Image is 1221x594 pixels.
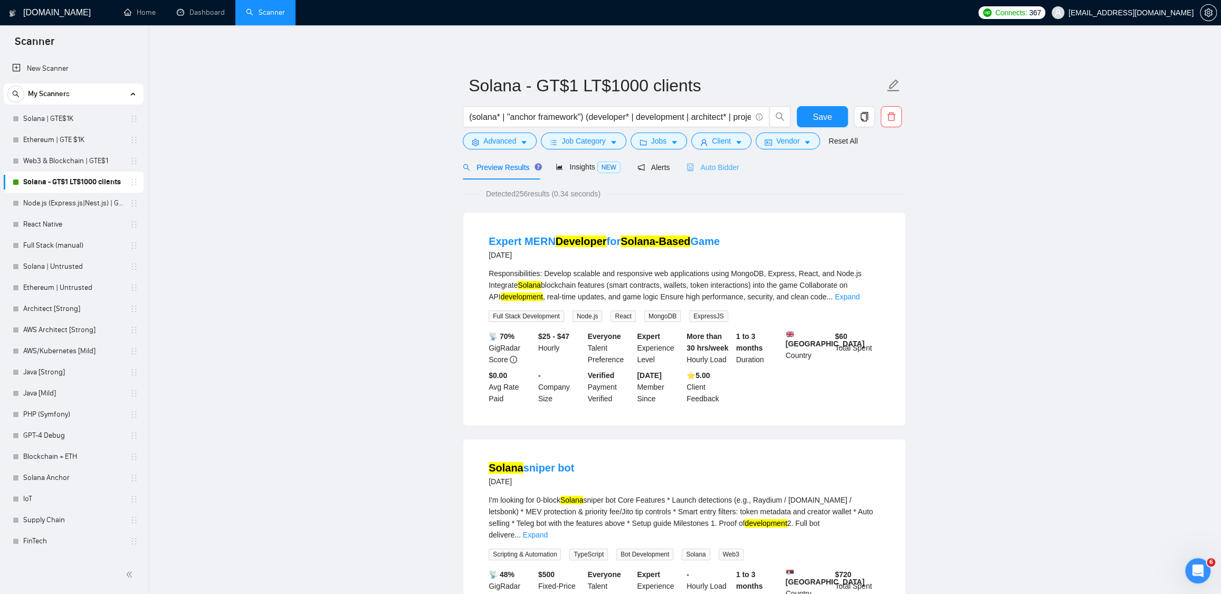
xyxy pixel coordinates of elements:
[736,332,763,352] b: 1 to 3 months
[479,188,608,200] span: Detected 256 results (0.34 seconds)
[489,475,574,488] div: [DATE]
[23,277,123,298] a: Ethereum | Untrusted
[686,163,739,172] span: Auto Bidder
[469,110,751,124] input: Search Freelance Jobs...
[776,135,799,147] span: Vendor
[23,552,123,573] a: MVP
[514,531,521,539] span: ...
[489,462,523,474] mark: Solana
[8,90,24,98] span: search
[637,163,670,172] span: Alerts
[786,569,865,586] b: [GEOGRAPHIC_DATA]
[588,332,621,341] b: Everyone
[686,332,728,352] b: More than 30 hrs/week
[130,220,138,229] span: holder
[1054,9,1062,16] span: user
[770,112,790,121] span: search
[616,549,673,560] span: Bot Development
[833,331,882,365] div: Total Spent
[569,549,608,560] span: TypeScript
[463,163,539,172] span: Preview Results
[784,331,833,365] div: Country
[130,347,138,355] span: holder
[651,135,667,147] span: Jobs
[769,106,790,127] button: search
[489,310,564,322] span: Full Stack Development
[835,332,847,341] b: $ 60
[588,371,615,380] b: Verified
[130,115,138,123] span: holder
[640,138,647,146] span: folder
[786,569,794,576] img: 🇷🇸
[4,58,144,79] li: New Scanner
[246,8,285,17] a: searchScanner
[130,474,138,482] span: holder
[9,5,16,22] img: logo
[520,138,528,146] span: caret-down
[130,241,138,250] span: holder
[489,249,720,261] div: [DATE]
[765,138,772,146] span: idcard
[533,162,543,172] div: Tooltip anchor
[686,371,710,380] b: ⭐️ 5.00
[854,106,875,127] button: copy
[756,114,762,120] span: info-circle
[483,135,516,147] span: Advanced
[881,112,901,121] span: delete
[130,136,138,144] span: holder
[631,133,688,149] button: folderJobscaret-down
[610,310,635,322] span: React
[489,332,514,341] b: 📡 70%
[635,370,684,404] div: Member Since
[1200,8,1217,17] a: setting
[538,371,541,380] b: -
[573,310,603,322] span: Node.js
[635,331,684,365] div: Experience Level
[556,163,563,171] span: area-chart
[463,133,537,149] button: settingAdvancedcaret-down
[130,199,138,208] span: holder
[489,371,507,380] b: $0.00
[463,164,470,171] span: search
[23,488,123,510] a: IoT
[556,163,620,171] span: Insights
[126,569,136,580] span: double-left
[489,494,880,541] div: I'm looking for 0-block sniper bot Core Features * Launch detections (e.g., Raydium / [DOMAIN_NAM...
[995,7,1027,18] span: Connects:
[684,331,734,365] div: Hourly Load
[700,138,708,146] span: user
[487,370,536,404] div: Avg Rate Paid
[130,326,138,334] span: holder
[1200,8,1216,17] span: setting
[637,570,660,579] b: Expert
[489,549,561,560] span: Scripting & Automation
[637,164,645,171] span: notification
[684,370,734,404] div: Client Feedback
[12,58,135,79] a: New Scanner
[23,298,123,319] a: Architect [Strong]
[23,446,123,467] a: Blockchain + ETH
[501,293,543,301] mark: development
[538,570,555,579] b: $ 500
[1207,558,1215,567] span: 6
[489,462,574,474] a: Solanasniper bot
[736,570,763,590] b: 1 to 3 months
[130,431,138,440] span: holder
[23,531,123,552] a: FinTech
[691,133,751,149] button: userClientcaret-down
[23,214,123,235] a: React Native
[23,510,123,531] a: Supply Chain
[671,138,678,146] span: caret-down
[489,268,880,303] div: Responsibilities: Develop scalable and responsive web applications using MongoDB, Express, React,...
[719,549,743,560] span: Web3
[23,108,123,129] a: Solana | GTE$1K
[130,495,138,503] span: holder
[983,8,991,17] img: upwork-logo.png
[637,371,661,380] b: [DATE]
[7,86,24,102] button: search
[835,293,860,301] a: Expand
[1029,7,1041,18] span: 367
[4,83,144,573] li: My Scanners
[130,178,138,186] span: holder
[23,383,123,404] a: Java [Mild]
